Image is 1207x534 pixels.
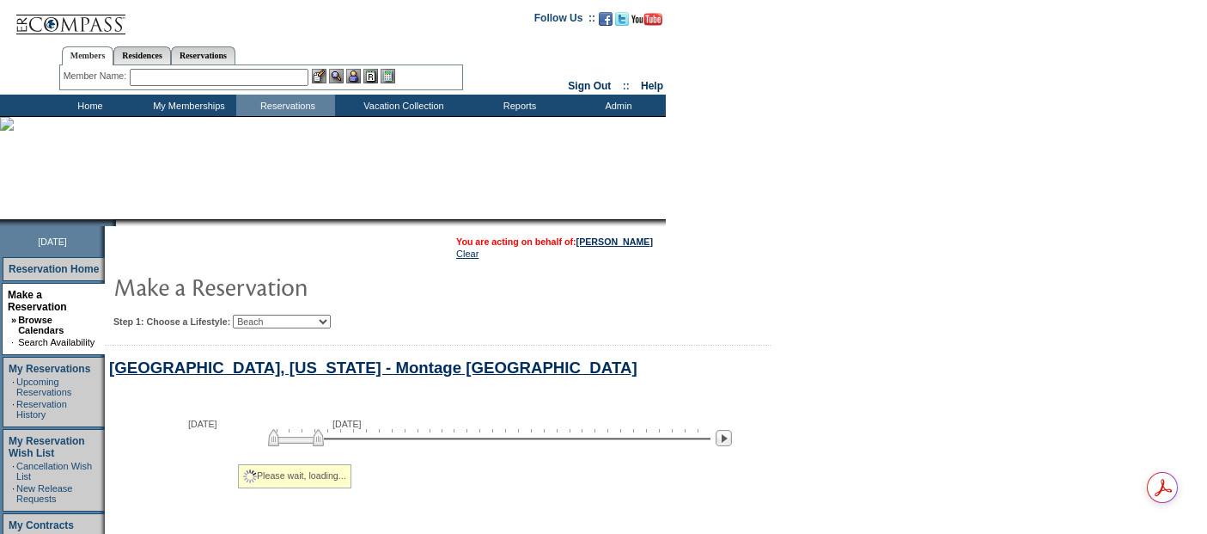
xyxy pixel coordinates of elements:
img: pgTtlMakeReservation.gif [113,269,457,304]
a: Members [62,46,114,65]
a: My Reservations [9,363,90,375]
a: Upcoming Reservations [16,377,71,397]
a: [PERSON_NAME] [576,236,653,247]
td: · [12,483,15,504]
a: [GEOGRAPHIC_DATA], [US_STATE] - Montage [GEOGRAPHIC_DATA] [109,359,637,377]
a: Browse Calendars [18,315,64,335]
a: My Reservation Wish List [9,435,85,459]
img: Impersonate [346,69,361,83]
td: · [11,337,16,347]
td: Follow Us :: [534,10,595,31]
a: Sign Out [568,80,611,92]
a: New Release Requests [16,483,72,504]
img: View [329,69,344,83]
a: Reservation History [16,399,67,420]
img: promoShadowLeftCorner.gif [110,219,116,226]
td: Vacation Collection [335,95,468,116]
a: Subscribe to our YouTube Channel [631,17,662,28]
a: Reservation Home [9,263,99,275]
img: b_calculator.gif [381,69,395,83]
td: · [12,377,15,397]
a: Follow us on Twitter [615,17,629,28]
a: Residences [113,46,171,64]
a: My Contracts [9,519,74,531]
img: blank.gif [116,219,118,226]
a: Search Availability [18,337,94,347]
td: Admin [567,95,666,116]
img: b_edit.gif [312,69,326,83]
img: Reservations [363,69,378,83]
img: Become our fan on Facebook [599,12,613,26]
a: Cancellation Wish List [16,461,92,482]
td: Reports [468,95,567,116]
a: Help [641,80,663,92]
td: Home [39,95,137,116]
div: Member Name: [64,69,130,83]
a: Make a Reservation [8,289,67,313]
div: Please wait, loading... [238,464,351,488]
a: Clear [456,249,479,259]
img: Subscribe to our YouTube Channel [631,13,662,26]
span: [DATE] [38,236,67,247]
td: My Memberships [137,95,236,116]
span: [DATE] [332,419,362,429]
span: :: [623,80,630,92]
td: · [12,461,15,482]
b: Step 1: Choose a Lifestyle: [113,316,230,327]
a: Become our fan on Facebook [599,17,613,28]
img: Next [716,430,732,446]
span: You are acting on behalf of: [456,236,653,247]
b: » [11,315,16,325]
img: Follow us on Twitter [615,12,629,26]
img: spinner2.gif [243,470,257,483]
span: [DATE] [188,419,217,429]
a: Reservations [171,46,235,64]
td: Reservations [236,95,335,116]
td: · [12,399,15,420]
